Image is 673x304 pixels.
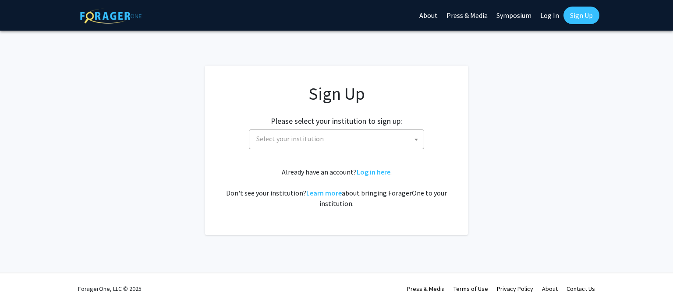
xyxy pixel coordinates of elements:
h2: Please select your institution to sign up: [271,116,402,126]
a: Learn more about bringing ForagerOne to your institution [306,189,342,197]
span: Select your institution [249,129,424,149]
span: Select your institution [253,130,424,148]
a: About [542,285,558,293]
img: ForagerOne Logo [80,8,142,24]
a: Privacy Policy [497,285,533,293]
a: Press & Media [407,285,445,293]
div: Already have an account? . Don't see your institution? about bringing ForagerOne to your institut... [223,167,450,209]
a: Contact Us [567,285,595,293]
a: Sign Up [563,7,599,24]
span: Select your institution [256,134,324,143]
a: Log in here [357,168,390,176]
div: ForagerOne, LLC © 2025 [78,273,142,304]
a: Terms of Use [453,285,488,293]
h1: Sign Up [223,83,450,104]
